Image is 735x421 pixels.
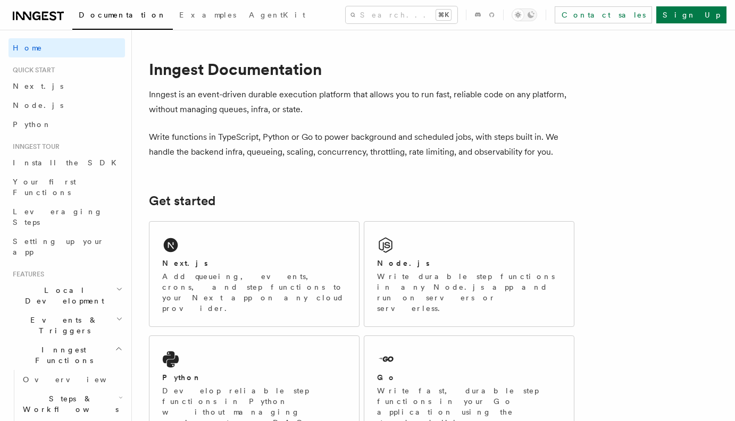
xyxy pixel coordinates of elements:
[13,120,52,129] span: Python
[377,258,430,268] h2: Node.js
[13,237,104,256] span: Setting up your app
[9,142,60,151] span: Inngest tour
[19,389,125,419] button: Steps & Workflows
[173,3,243,29] a: Examples
[9,344,115,366] span: Inngest Functions
[9,270,44,279] span: Features
[162,258,208,268] h2: Next.js
[346,6,457,23] button: Search...⌘K
[9,77,125,96] a: Next.js
[19,370,125,389] a: Overview
[9,202,125,232] a: Leveraging Steps
[656,6,726,23] a: Sign Up
[23,375,132,384] span: Overview
[149,130,574,159] p: Write functions in TypeScript, Python or Go to power background and scheduled jobs, with steps bu...
[9,172,125,202] a: Your first Functions
[9,281,125,310] button: Local Development
[243,3,312,29] a: AgentKit
[9,315,116,336] span: Events & Triggers
[149,221,360,327] a: Next.jsAdd queueing, events, crons, and step functions to your Next app on any cloud provider.
[79,11,166,19] span: Documentation
[9,310,125,340] button: Events & Triggers
[179,11,236,19] span: Examples
[9,232,125,262] a: Setting up your app
[9,96,125,115] a: Node.js
[555,6,652,23] a: Contact sales
[19,393,119,415] span: Steps & Workflows
[9,66,55,74] span: Quick start
[13,43,43,53] span: Home
[13,178,76,197] span: Your first Functions
[13,101,63,110] span: Node.js
[162,372,202,383] h2: Python
[13,82,63,90] span: Next.js
[149,87,574,117] p: Inngest is an event-driven durable execution platform that allows you to run fast, reliable code ...
[249,11,305,19] span: AgentKit
[9,38,125,57] a: Home
[9,340,125,370] button: Inngest Functions
[364,221,574,327] a: Node.jsWrite durable step functions in any Node.js app and run on servers or serverless.
[9,285,116,306] span: Local Development
[9,153,125,172] a: Install the SDK
[72,3,173,30] a: Documentation
[436,10,451,20] kbd: ⌘K
[162,271,346,314] p: Add queueing, events, crons, and step functions to your Next app on any cloud provider.
[9,115,125,134] a: Python
[149,60,574,79] h1: Inngest Documentation
[149,193,215,208] a: Get started
[512,9,537,21] button: Toggle dark mode
[13,158,123,167] span: Install the SDK
[13,207,103,226] span: Leveraging Steps
[377,271,561,314] p: Write durable step functions in any Node.js app and run on servers or serverless.
[377,372,396,383] h2: Go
